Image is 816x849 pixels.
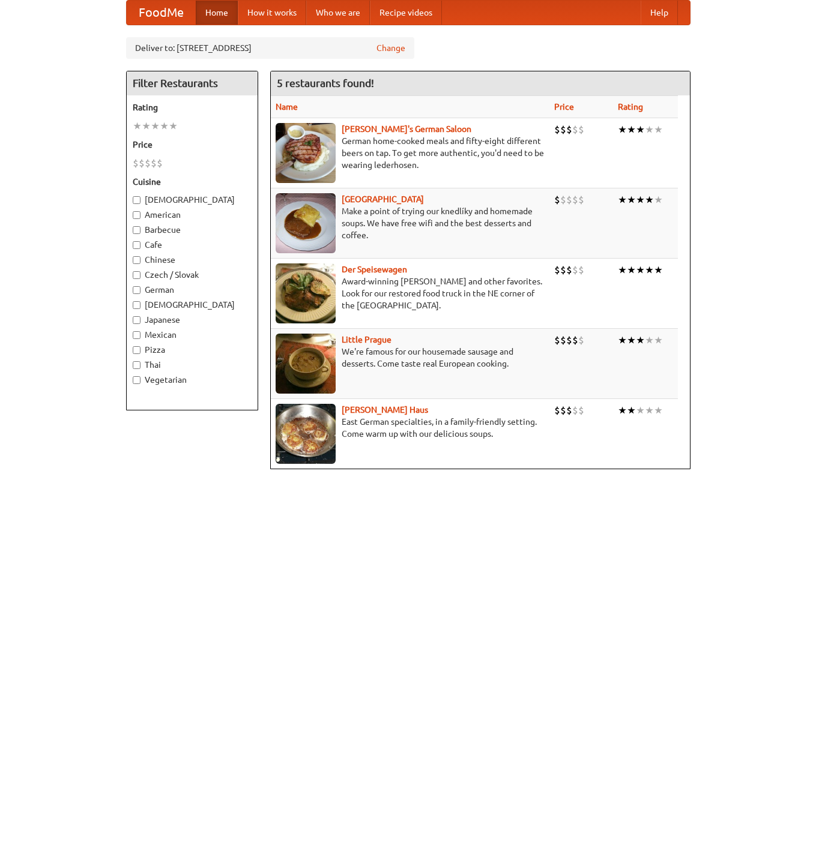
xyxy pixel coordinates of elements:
[578,404,584,417] li: $
[133,286,141,294] input: German
[133,139,252,151] h5: Price
[133,226,141,234] input: Barbecue
[566,123,572,136] li: $
[133,209,252,221] label: American
[618,334,627,347] li: ★
[133,256,141,264] input: Chinese
[618,123,627,136] li: ★
[554,404,560,417] li: $
[560,334,566,347] li: $
[554,193,560,206] li: $
[133,346,141,354] input: Pizza
[578,123,584,136] li: $
[560,263,566,277] li: $
[572,123,578,136] li: $
[618,102,643,112] a: Rating
[342,405,428,415] a: [PERSON_NAME] Haus
[641,1,678,25] a: Help
[276,275,545,311] p: Award-winning [PERSON_NAME] and other favorites. Look for our restored food truck in the NE corne...
[169,119,178,133] li: ★
[618,193,627,206] li: ★
[157,157,163,170] li: $
[133,329,252,341] label: Mexican
[276,123,336,183] img: esthers.jpg
[560,123,566,136] li: $
[133,176,252,188] h5: Cuisine
[342,124,471,134] b: [PERSON_NAME]'s German Saloon
[133,359,252,371] label: Thai
[636,334,645,347] li: ★
[196,1,238,25] a: Home
[578,263,584,277] li: $
[276,346,545,370] p: We're famous for our housemade sausage and desserts. Come taste real European cooking.
[151,157,157,170] li: $
[276,416,545,440] p: East German specialties, in a family-friendly setting. Come warm up with our delicious soups.
[306,1,370,25] a: Who we are
[560,404,566,417] li: $
[566,263,572,277] li: $
[133,196,141,204] input: [DEMOGRAPHIC_DATA]
[276,263,336,323] img: speisewagen.jpg
[578,334,584,347] li: $
[238,1,306,25] a: How it works
[376,42,405,54] a: Change
[578,193,584,206] li: $
[127,1,196,25] a: FoodMe
[566,334,572,347] li: $
[627,263,636,277] li: ★
[133,194,252,206] label: [DEMOGRAPHIC_DATA]
[627,193,636,206] li: ★
[133,254,252,266] label: Chinese
[133,331,141,339] input: Mexican
[126,37,414,59] div: Deliver to: [STREET_ADDRESS]
[133,239,252,251] label: Cafe
[127,71,258,95] h4: Filter Restaurants
[342,194,424,204] a: [GEOGRAPHIC_DATA]
[133,157,139,170] li: $
[627,123,636,136] li: ★
[554,263,560,277] li: $
[276,102,298,112] a: Name
[133,269,252,281] label: Czech / Slovak
[277,77,374,89] ng-pluralize: 5 restaurants found!
[654,263,663,277] li: ★
[560,193,566,206] li: $
[645,404,654,417] li: ★
[133,284,252,296] label: German
[276,205,545,241] p: Make a point of trying our knedlíky and homemade soups. We have free wifi and the best desserts a...
[276,404,336,464] img: kohlhaus.jpg
[572,193,578,206] li: $
[133,271,141,279] input: Czech / Slovak
[645,193,654,206] li: ★
[554,102,574,112] a: Price
[151,119,160,133] li: ★
[636,263,645,277] li: ★
[618,263,627,277] li: ★
[654,404,663,417] li: ★
[133,361,141,369] input: Thai
[645,263,654,277] li: ★
[636,193,645,206] li: ★
[142,119,151,133] li: ★
[627,404,636,417] li: ★
[572,334,578,347] li: $
[654,123,663,136] li: ★
[554,123,560,136] li: $
[342,265,407,274] a: Der Speisewagen
[276,135,545,171] p: German home-cooked meals and fifty-eight different beers on tap. To get more authentic, you'd nee...
[572,404,578,417] li: $
[160,119,169,133] li: ★
[133,211,141,219] input: American
[342,335,391,344] a: Little Prague
[133,101,252,113] h5: Rating
[627,334,636,347] li: ★
[133,301,141,309] input: [DEMOGRAPHIC_DATA]
[572,263,578,277] li: $
[133,316,141,324] input: Japanese
[276,334,336,394] img: littleprague.jpg
[618,404,627,417] li: ★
